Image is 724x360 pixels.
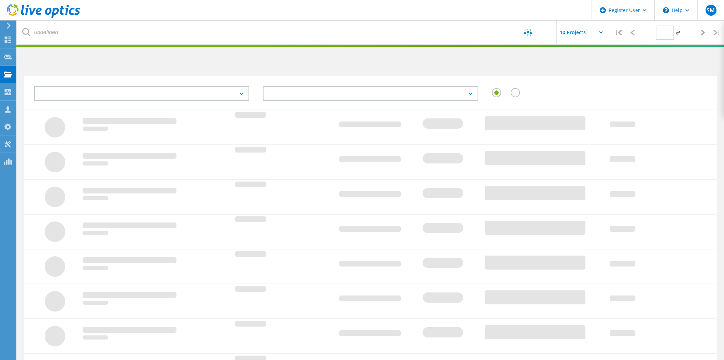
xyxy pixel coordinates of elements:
div: | [710,20,724,45]
div: | [611,20,625,45]
span: SM [707,8,715,13]
span: of [676,30,680,36]
input: undefined [17,20,502,44]
svg: \n [663,7,669,13]
a: Live Optics Dashboard [7,14,80,19]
